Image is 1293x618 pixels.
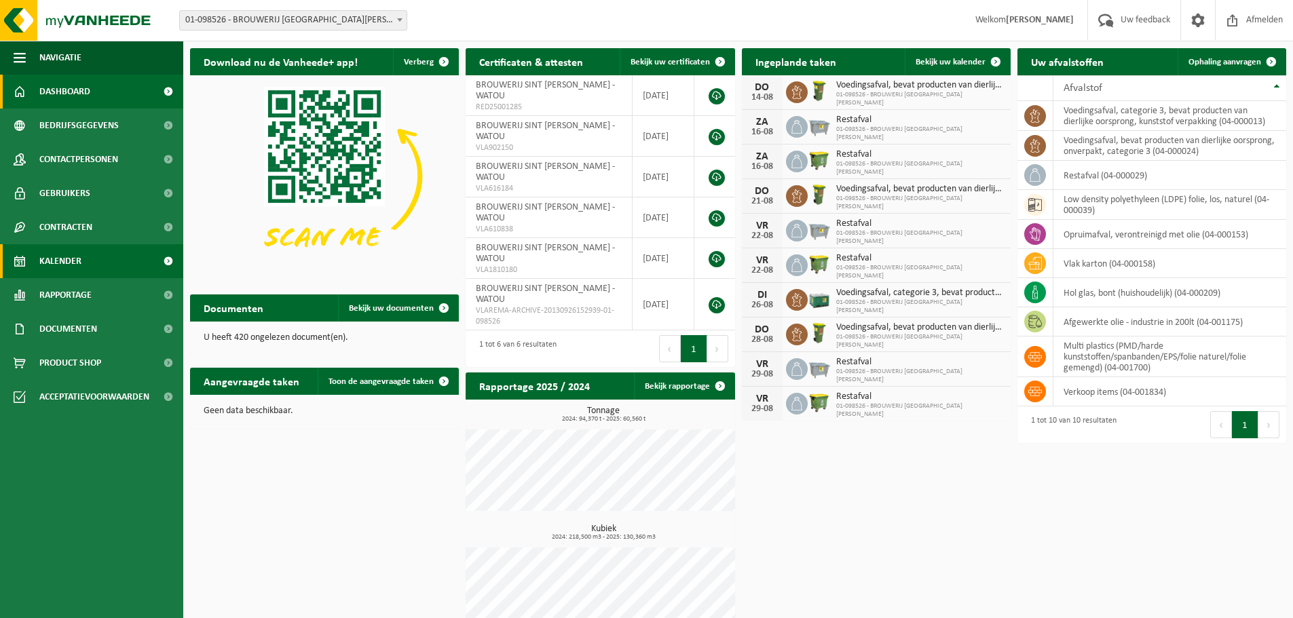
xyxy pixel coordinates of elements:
div: ZA [749,151,776,162]
button: Previous [1210,411,1232,438]
div: VR [749,220,776,231]
td: multi plastics (PMD/harde kunststoffen/spanbanden/EPS/folie naturel/folie gemengd) (04-001700) [1053,336,1286,377]
span: Restafval [836,218,1004,229]
td: hol glas, bont (huishoudelijk) (04-000209) [1053,278,1286,307]
span: VLA616184 [476,183,622,194]
td: [DATE] [633,197,694,238]
div: 16-08 [749,162,776,172]
span: Restafval [836,391,1004,402]
button: 1 [1232,411,1258,438]
span: Navigatie [39,41,81,75]
img: Download de VHEPlus App [190,75,459,277]
span: Bekijk uw documenten [349,304,434,313]
a: Bekijk uw kalender [905,48,1009,75]
div: 22-08 [749,266,776,275]
td: voedingsafval, categorie 3, bevat producten van dierlijke oorsprong, kunststof verpakking (04-000... [1053,101,1286,131]
span: 01-098526 - BROUWERIJ [GEOGRAPHIC_DATA][PERSON_NAME] [836,368,1004,384]
div: DO [749,186,776,197]
td: [DATE] [633,157,694,197]
span: Contactpersonen [39,142,118,176]
h2: Certificaten & attesten [466,48,597,75]
h3: Kubiek [472,524,734,541]
td: [DATE] [633,279,694,330]
span: Restafval [836,357,1004,368]
div: ZA [749,117,776,128]
img: WB-1100-HPE-GN-50 [808,391,831,414]
span: 01-098526 - BROUWERIJ [GEOGRAPHIC_DATA][PERSON_NAME] [836,91,1004,107]
button: Verberg [393,48,457,75]
span: Restafval [836,115,1004,125]
span: BROUWERIJ SINT [PERSON_NAME] - WATOU [476,121,615,142]
span: Kalender [39,244,81,278]
div: DO [749,324,776,335]
img: WB-0060-HPE-GN-50 [808,322,831,345]
span: Voedingsafval, bevat producten van dierlijke oorsprong, onverpakt, categorie 3 [836,322,1004,333]
span: VLA902150 [476,142,622,153]
button: Previous [659,335,681,362]
div: 14-08 [749,93,776,102]
span: Contracten [39,210,92,244]
span: 01-098526 - BROUWERIJ [GEOGRAPHIC_DATA][PERSON_NAME] [836,402,1004,419]
div: VR [749,255,776,266]
h2: Ingeplande taken [742,48,850,75]
strong: [PERSON_NAME] [1006,15,1074,25]
span: Verberg [404,58,434,66]
span: Bekijk uw certificaten [631,58,710,66]
span: 01-098526 - BROUWERIJ [GEOGRAPHIC_DATA][PERSON_NAME] [836,298,1004,315]
span: 01-098526 - BROUWERIJ [GEOGRAPHIC_DATA][PERSON_NAME] [836,333,1004,349]
span: Acceptatievoorwaarden [39,380,149,414]
img: WB-1100-HPE-GN-50 [808,252,831,275]
span: Voedingsafval, categorie 3, bevat producten van dierlijke oorsprong, kunststof v... [836,288,1004,298]
span: RED25001285 [476,102,622,113]
div: DI [749,290,776,301]
div: DO [749,82,776,93]
div: 29-08 [749,404,776,414]
button: Next [707,335,728,362]
div: 1 tot 6 van 6 resultaten [472,334,557,364]
td: vlak karton (04-000158) [1053,249,1286,278]
h3: Tonnage [472,406,734,423]
span: Voedingsafval, bevat producten van dierlijke oorsprong, onverpakt, categorie 3 [836,184,1004,195]
span: Ophaling aanvragen [1188,58,1261,66]
img: WB-2500-GAL-GY-01 [808,218,831,241]
span: Voedingsafval, bevat producten van dierlijke oorsprong, onverpakt, categorie 3 [836,80,1004,91]
td: voedingsafval, bevat producten van dierlijke oorsprong, onverpakt, categorie 3 (04-000024) [1053,131,1286,161]
span: Restafval [836,149,1004,160]
span: 2024: 218,500 m3 - 2025: 130,360 m3 [472,534,734,541]
span: BROUWERIJ SINT [PERSON_NAME] - WATOU [476,284,615,305]
p: U heeft 420 ongelezen document(en). [204,333,445,343]
p: Geen data beschikbaar. [204,406,445,416]
span: Gebruikers [39,176,90,210]
div: 28-08 [749,335,776,345]
span: BROUWERIJ SINT [PERSON_NAME] - WATOU [476,202,615,223]
td: low density polyethyleen (LDPE) folie, los, naturel (04-000039) [1053,190,1286,220]
a: Bekijk uw documenten [338,294,457,322]
td: [DATE] [633,238,694,279]
img: WB-0060-HPE-GN-50 [808,183,831,206]
span: Dashboard [39,75,90,109]
span: Restafval [836,253,1004,264]
h2: Download nu de Vanheede+ app! [190,48,371,75]
span: 01-098526 - BROUWERIJ [GEOGRAPHIC_DATA][PERSON_NAME] [836,195,1004,211]
td: afgewerkte olie - industrie in 200lt (04-001175) [1053,307,1286,336]
img: WB-2500-GAL-GY-01 [808,114,831,137]
td: [DATE] [633,116,694,157]
div: 22-08 [749,231,776,241]
span: 01-098526 - BROUWERIJ [GEOGRAPHIC_DATA][PERSON_NAME] [836,264,1004,280]
td: verkoop items (04-001834) [1053,377,1286,406]
span: Rapportage [39,278,92,312]
div: VR [749,393,776,404]
span: 01-098526 - BROUWERIJ [GEOGRAPHIC_DATA][PERSON_NAME] [836,125,1004,142]
span: VLA610838 [476,224,622,235]
span: Documenten [39,312,97,346]
span: BROUWERIJ SINT [PERSON_NAME] - WATOU [476,161,615,182]
h2: Uw afvalstoffen [1017,48,1117,75]
div: 1 tot 10 van 10 resultaten [1024,410,1117,440]
h2: Rapportage 2025 / 2024 [466,372,603,399]
span: 01-098526 - BROUWERIJ SINT BERNARDUS - WATOU [180,11,407,30]
button: Next [1258,411,1279,438]
td: restafval (04-000029) [1053,161,1286,190]
a: Bekijk rapportage [634,372,734,400]
span: BROUWERIJ SINT [PERSON_NAME] - WATOU [476,243,615,264]
td: opruimafval, verontreinigd met olie (04-000153) [1053,220,1286,249]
